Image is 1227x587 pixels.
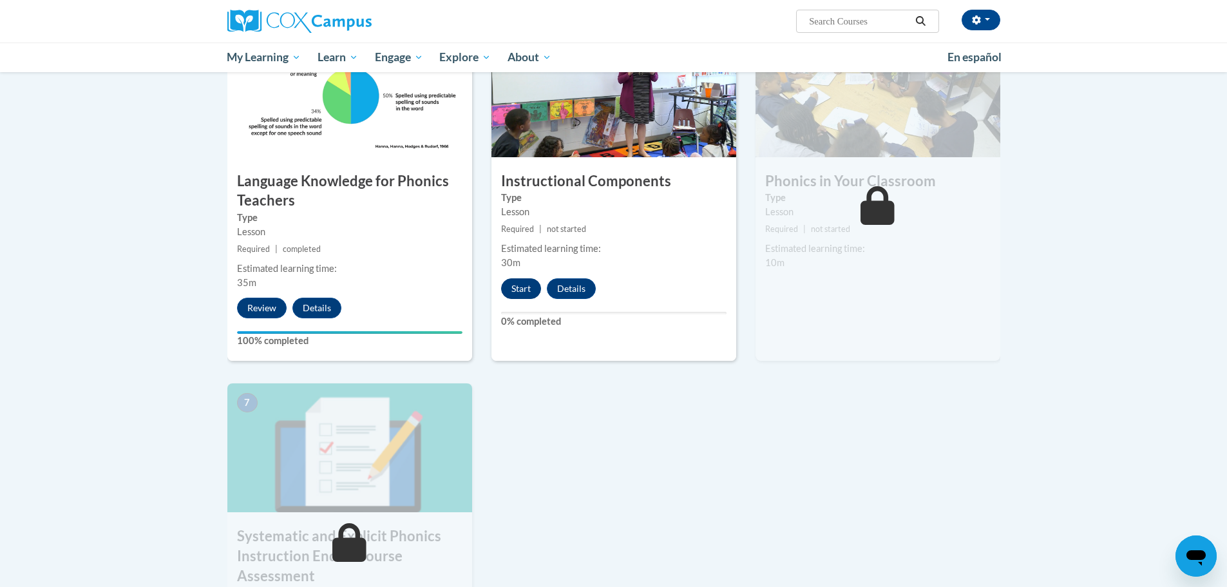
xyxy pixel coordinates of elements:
[283,244,321,254] span: completed
[375,50,423,65] span: Engage
[227,50,301,65] span: My Learning
[756,171,1000,191] h3: Phonics in Your Classroom
[227,10,372,33] img: Cox Campus
[765,191,991,205] label: Type
[939,44,1010,71] a: En español
[803,224,806,234] span: |
[431,43,499,72] a: Explore
[501,224,534,234] span: Required
[237,331,462,334] div: Your progress
[508,50,551,65] span: About
[501,278,541,299] button: Start
[547,278,596,299] button: Details
[309,43,366,72] a: Learn
[237,225,462,239] div: Lesson
[491,28,736,157] img: Course Image
[237,277,256,288] span: 35m
[227,383,472,512] img: Course Image
[765,224,798,234] span: Required
[947,50,1002,64] span: En español
[237,244,270,254] span: Required
[208,43,1020,72] div: Main menu
[237,393,258,412] span: 7
[227,28,472,157] img: Course Image
[765,242,991,256] div: Estimated learning time:
[756,28,1000,157] img: Course Image
[219,43,310,72] a: My Learning
[292,298,341,318] button: Details
[439,50,491,65] span: Explore
[499,43,560,72] a: About
[491,171,736,191] h3: Instructional Components
[501,191,727,205] label: Type
[501,257,520,268] span: 30m
[227,10,472,33] a: Cox Campus
[811,224,850,234] span: not started
[237,298,287,318] button: Review
[547,224,586,234] span: not started
[501,314,727,329] label: 0% completed
[227,171,472,211] h3: Language Knowledge for Phonics Teachers
[237,262,462,276] div: Estimated learning time:
[366,43,432,72] a: Engage
[765,257,785,268] span: 10m
[539,224,542,234] span: |
[227,526,472,586] h3: Systematic and Explicit Phonics Instruction End of Course Assessment
[501,242,727,256] div: Estimated learning time:
[237,211,462,225] label: Type
[318,50,358,65] span: Learn
[765,205,991,219] div: Lesson
[962,10,1000,30] button: Account Settings
[237,334,462,348] label: 100% completed
[501,205,727,219] div: Lesson
[1175,535,1217,577] iframe: Button to launch messaging window
[808,14,911,29] input: Search Courses
[911,14,930,29] button: Search
[275,244,278,254] span: |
